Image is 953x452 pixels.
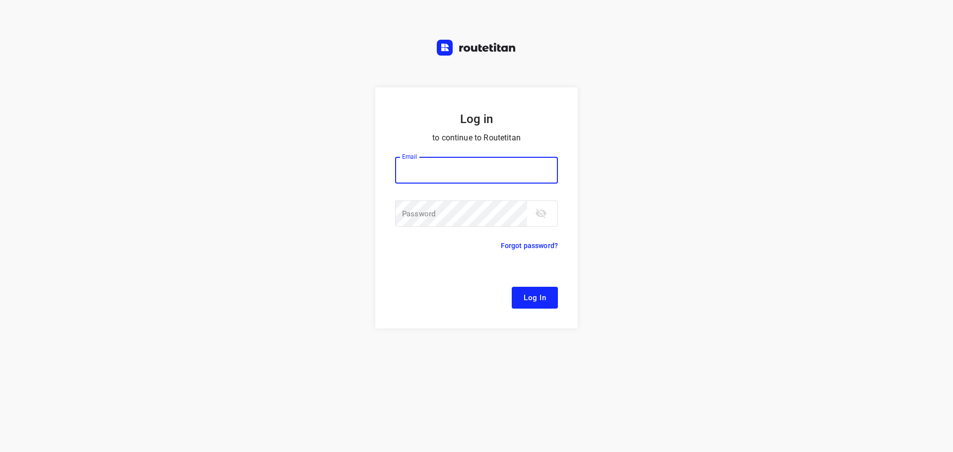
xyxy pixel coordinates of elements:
button: toggle password visibility [531,203,551,223]
h5: Log in [395,111,558,127]
button: Log In [512,287,558,309]
span: Log In [524,291,546,304]
img: Routetitan [437,40,516,56]
p: Forgot password? [501,240,558,252]
p: to continue to Routetitan [395,131,558,145]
